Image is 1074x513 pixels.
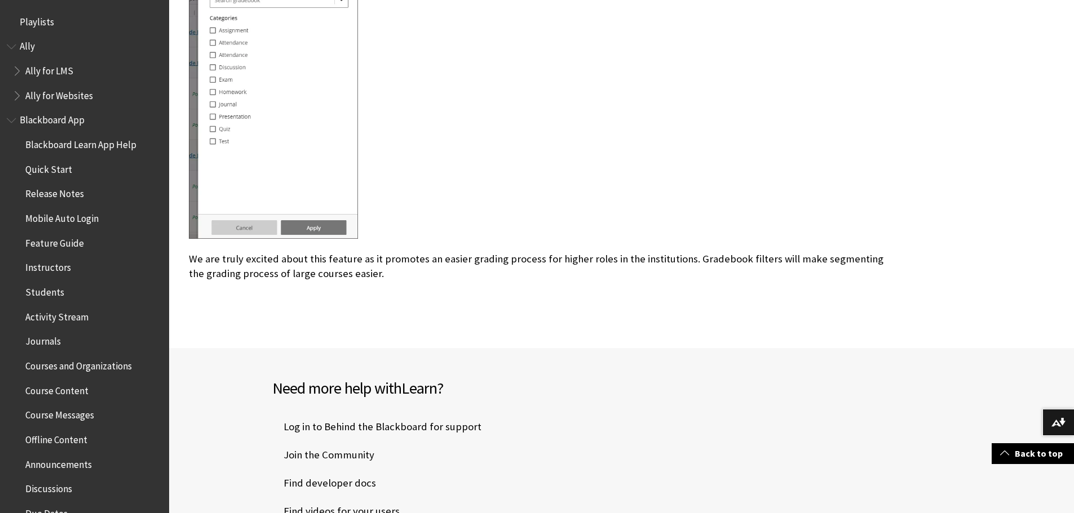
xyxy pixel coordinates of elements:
[25,283,64,298] span: Students
[25,234,84,249] span: Feature Guide
[25,307,89,323] span: Activity Stream
[272,475,378,492] a: Find developer docs
[992,443,1074,464] a: Back to top
[272,447,377,463] a: Join the Community
[20,37,35,52] span: Ally
[401,378,437,398] span: Learn
[272,418,481,435] span: Log in to Behind the Blackboard for support
[25,356,132,372] span: Courses and Organizations
[25,406,94,421] span: Course Messages
[25,381,89,396] span: Course Content
[20,111,85,126] span: Blackboard App
[20,12,54,28] span: Playlists
[189,252,888,281] p: We are truly excited about this feature as it promotes an easier grading process for higher roles...
[25,61,73,77] span: Ally for LMS
[25,258,71,274] span: Instructors
[272,418,484,435] a: Log in to Behind the Blackboard for support
[25,160,72,175] span: Quick Start
[25,86,93,101] span: Ally for Websites
[25,455,92,470] span: Announcements
[25,209,99,224] span: Mobile Auto Login
[272,475,376,492] span: Find developer docs
[25,185,84,200] span: Release Notes
[7,12,162,32] nav: Book outline for Playlists
[25,430,87,445] span: Offline Content
[272,376,622,400] h2: Need more help with ?
[25,332,61,347] span: Journals
[25,479,72,494] span: Discussions
[272,447,374,463] span: Join the Community
[25,135,136,150] span: Blackboard Learn App Help
[7,37,162,105] nav: Book outline for Anthology Ally Help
